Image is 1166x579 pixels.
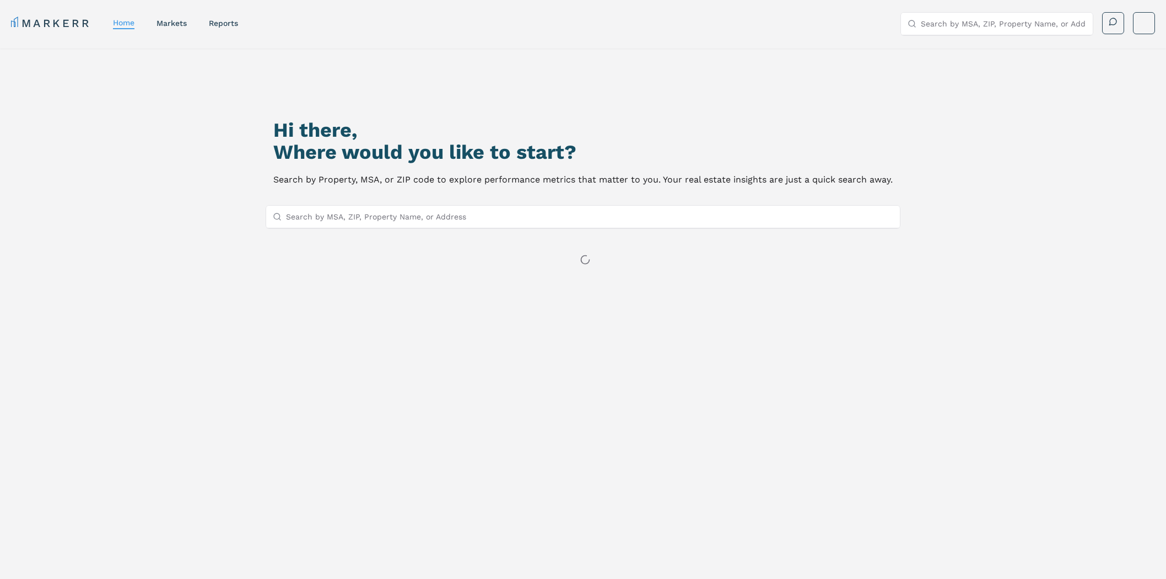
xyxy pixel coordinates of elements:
[209,19,238,28] a: reports
[273,119,893,141] h1: Hi there,
[113,18,134,27] a: home
[11,15,91,31] a: MARKERR
[273,141,893,163] h2: Where would you like to start?
[273,172,893,187] p: Search by Property, MSA, or ZIP code to explore performance metrics that matter to you. Your real...
[156,19,187,28] a: markets
[286,206,893,228] input: Search by MSA, ZIP, Property Name, or Address
[921,13,1086,35] input: Search by MSA, ZIP, Property Name, or Address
